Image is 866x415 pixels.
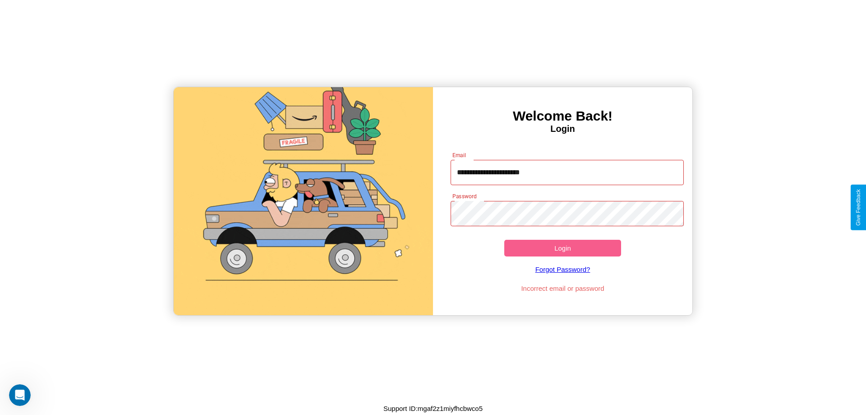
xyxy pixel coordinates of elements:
label: Password [452,192,476,200]
p: Support ID: mgaf2z1miyfhcbwco5 [383,402,483,415]
a: Forgot Password? [446,256,680,282]
label: Email [452,151,466,159]
iframe: Intercom live chat [9,384,31,406]
p: Incorrect email or password [446,282,680,294]
button: Login [504,240,621,256]
img: gif [174,87,433,315]
div: Give Feedback [855,189,861,226]
h4: Login [433,124,692,134]
h3: Welcome Back! [433,108,692,124]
